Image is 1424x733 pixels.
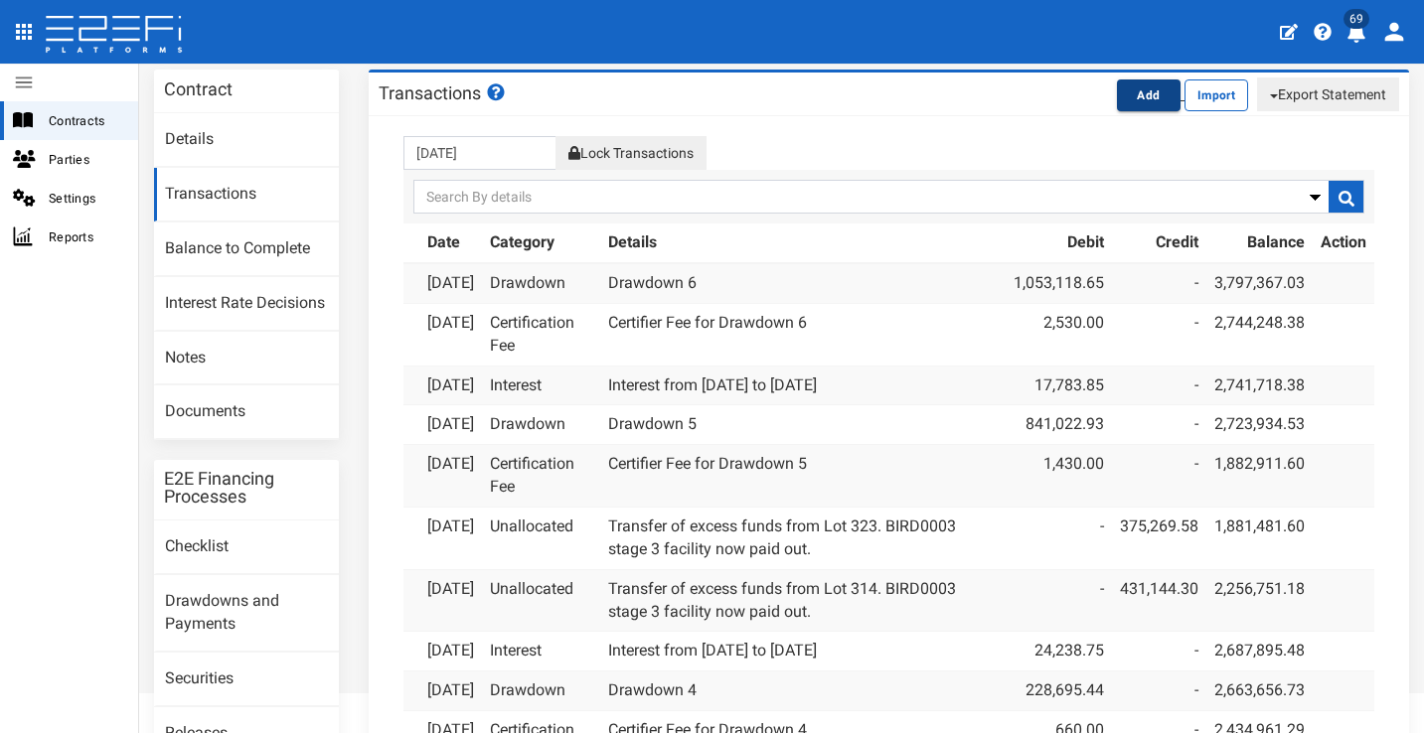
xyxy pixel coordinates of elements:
th: Credit [1112,223,1206,263]
td: Unallocated [482,507,601,569]
td: 24,238.75 [1006,632,1112,671]
td: 2,530.00 [1006,303,1112,366]
h3: Contract [164,80,233,98]
td: Drawdown [482,671,601,711]
td: - [1112,405,1206,445]
span: Reports [49,225,122,248]
td: - [1112,303,1206,366]
button: Export Statement [1257,77,1399,111]
td: 375,269.58 [1112,507,1206,569]
a: Add [1117,84,1185,103]
td: - [1112,366,1206,405]
th: Details [600,223,1006,263]
a: Securities [154,653,339,706]
a: [DATE] [427,454,474,473]
td: - [1006,507,1112,569]
td: 17,783.85 [1006,366,1112,405]
a: Drawdowns and Payments [154,575,339,652]
a: Drawdown 6 [608,273,697,292]
td: 2,256,751.18 [1206,569,1313,632]
a: [DATE] [427,579,474,598]
td: 2,663,656.73 [1206,671,1313,711]
a: Notes [154,332,339,385]
a: Interest from [DATE] to [DATE] [608,641,817,660]
td: Drawdown [482,405,601,445]
a: [DATE] [427,680,474,699]
h3: E2E Financing Processes [164,470,329,506]
td: 228,695.44 [1006,671,1112,711]
td: 431,144.30 [1112,569,1206,632]
a: Transfer of excess funds from Lot 323. BIRD0003 stage 3 facility now paid out. [608,516,956,558]
a: [DATE] [427,516,474,535]
span: Parties [49,148,122,171]
td: Unallocated [482,569,601,632]
td: - [1112,632,1206,671]
a: Interest from [DATE] to [DATE] [608,375,817,394]
a: Transactions [154,168,339,221]
th: Action [1313,223,1374,263]
a: Documents [154,385,339,439]
td: 2,723,934.53 [1206,405,1313,445]
th: Debit [1006,223,1112,263]
td: Interest [482,366,601,405]
td: Interest [482,632,601,671]
td: - [1112,445,1206,508]
a: Certifier Fee for Drawdown 6 [608,313,807,332]
td: - [1112,263,1206,303]
a: [DATE] [427,641,474,660]
td: 1,881,481.60 [1206,507,1313,569]
td: Certification Fee [482,303,601,366]
td: 2,744,248.38 [1206,303,1313,366]
th: Balance [1206,223,1313,263]
td: 2,741,718.38 [1206,366,1313,405]
a: Transfer of excess funds from Lot 314. BIRD0003 stage 3 facility now paid out. [608,579,956,621]
h3: Transactions [379,83,508,102]
a: Checklist [154,520,339,574]
td: 2,687,895.48 [1206,632,1313,671]
a: [DATE] [427,375,474,394]
a: [DATE] [427,414,474,433]
td: 1,053,118.65 [1006,263,1112,303]
input: From Transactions Date [403,136,557,170]
span: Settings [49,187,122,210]
a: [DATE] [427,313,474,332]
a: Certifier Fee for Drawdown 5 [608,454,807,473]
td: 3,797,367.03 [1206,263,1313,303]
button: Add [1117,79,1181,111]
td: 841,022.93 [1006,405,1112,445]
td: Drawdown [482,263,601,303]
span: Contracts [49,109,122,132]
td: - [1112,671,1206,711]
td: 1,882,911.60 [1206,445,1313,508]
td: 1,430.00 [1006,445,1112,508]
button: Lock Transactions [555,136,707,170]
td: Certification Fee [482,445,601,508]
a: Drawdown 5 [608,414,697,433]
a: [DATE] [427,273,474,292]
input: Search By details [413,180,1365,214]
a: Drawdown 4 [608,680,697,699]
a: Interest Rate Decisions [154,277,339,331]
th: Category [482,223,601,263]
button: Import [1185,79,1248,111]
a: Details [154,113,339,167]
td: - [1006,569,1112,632]
a: Balance to Complete [154,222,339,276]
th: Date [419,223,482,263]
